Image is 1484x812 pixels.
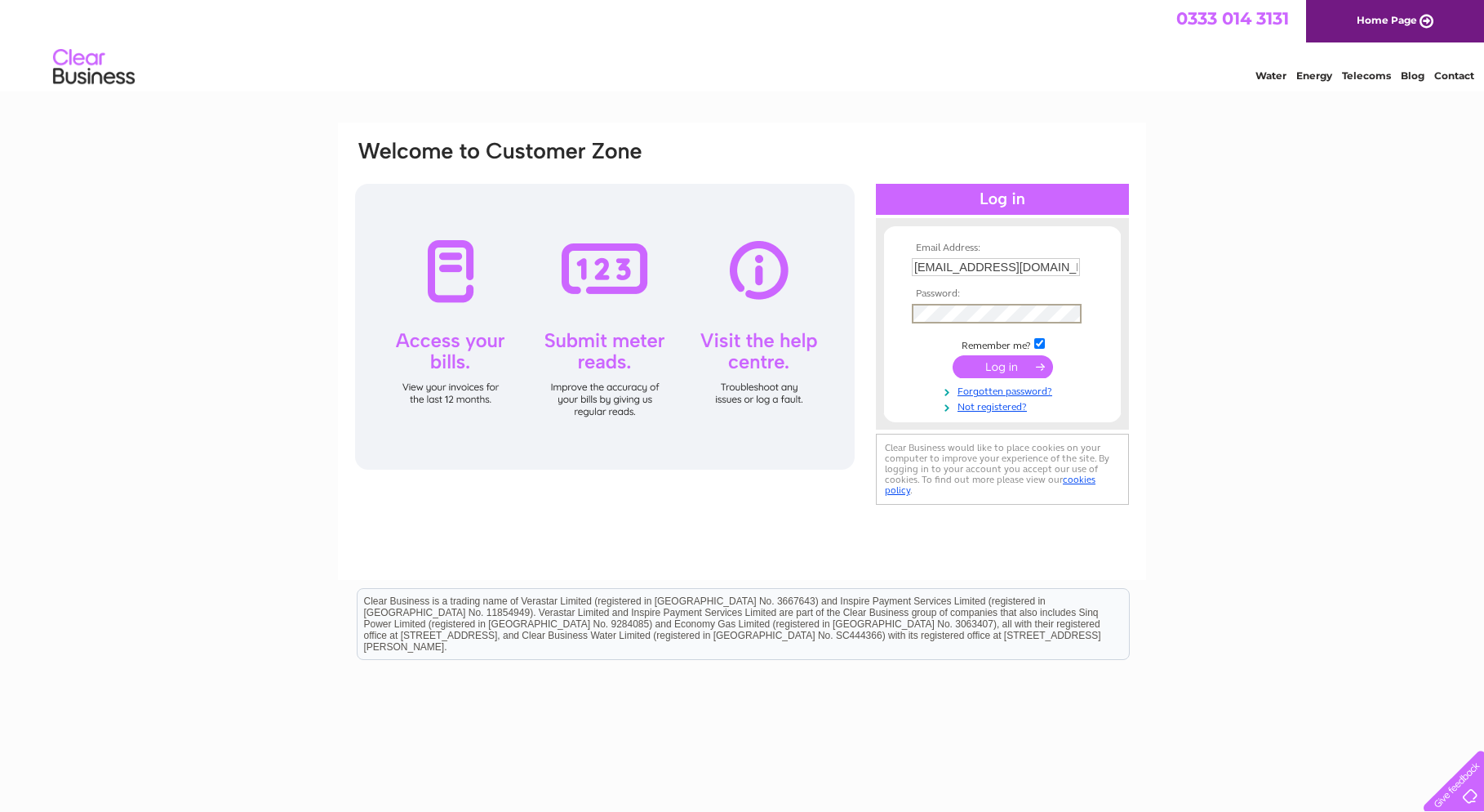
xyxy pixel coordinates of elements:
[953,355,1053,378] input: Submit
[1342,69,1391,82] a: Telecoms
[912,382,1097,398] a: Forgotten password?
[1434,69,1474,82] a: Contact
[912,398,1097,413] a: Not registered?
[1255,69,1286,82] a: Water
[358,9,1129,79] div: Clear Business is a trading name of Verastar Limited (registered in [GEOGRAPHIC_DATA] No. 3667643...
[1401,69,1424,82] a: Blog
[908,243,1097,254] th: Email Address:
[908,336,1097,352] td: Remember me?
[876,434,1129,505] div: Clear Business would like to place cookies on your computer to improve your experience of the sit...
[1296,69,1332,82] a: Energy
[1176,8,1289,29] a: 0333 014 3131
[908,288,1097,300] th: Password:
[52,42,136,92] img: logo.png
[885,474,1095,496] a: cookies policy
